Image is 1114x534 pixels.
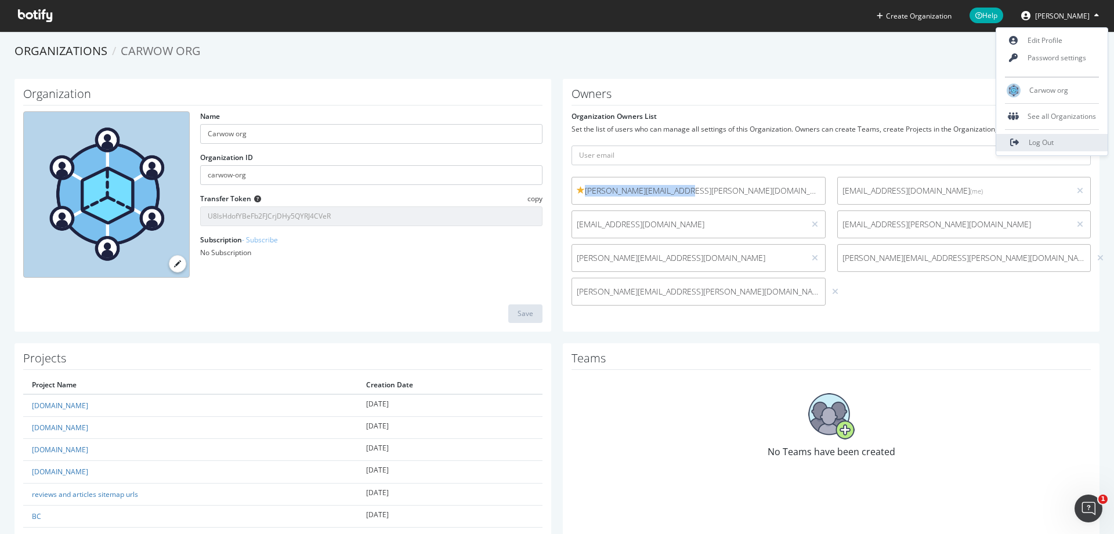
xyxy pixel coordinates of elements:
input: User email [572,146,1091,165]
ol: breadcrumbs [15,43,1099,60]
span: [EMAIL_ADDRESS][DOMAIN_NAME] [842,185,1066,197]
small: (me) [970,187,983,195]
div: No Subscription [200,248,542,257]
a: - Subscribe [242,235,278,245]
span: [EMAIL_ADDRESS][DOMAIN_NAME] [577,219,800,230]
label: Subscription [200,235,278,245]
img: Carwow org [1007,83,1021,97]
label: Transfer Token [200,194,251,204]
a: Edit Profile [996,32,1108,49]
td: [DATE] [357,394,542,417]
span: [PERSON_NAME][EMAIL_ADDRESS][PERSON_NAME][DOMAIN_NAME] [842,252,1086,264]
a: [DOMAIN_NAME] [32,445,88,455]
h1: Owners [572,88,1091,106]
label: Organization ID [200,152,253,162]
input: Organization ID [200,165,542,185]
span: [EMAIL_ADDRESS][PERSON_NAME][DOMAIN_NAME] [842,219,1066,230]
span: copy [527,194,542,204]
span: [PERSON_NAME][EMAIL_ADDRESS][PERSON_NAME][DOMAIN_NAME] [577,286,820,297]
span: Carwow org [1029,85,1068,95]
span: [PERSON_NAME][EMAIL_ADDRESS][PERSON_NAME][DOMAIN_NAME] [577,185,820,197]
div: Set the list of users who can manage all settings of this Organization. Owners can create Teams, ... [572,124,1091,134]
a: [DOMAIN_NAME] [32,401,88,411]
span: 1 [1098,495,1108,504]
h1: Teams [572,352,1091,370]
button: [PERSON_NAME] [1012,6,1108,25]
a: Password settings [996,49,1108,67]
button: Create Organization [876,10,952,21]
th: Creation Date [357,376,542,394]
th: Project Name [23,376,357,394]
td: [DATE] [357,417,542,439]
span: Help [970,8,1003,23]
td: [DATE] [357,505,542,527]
button: Save [508,304,542,323]
div: Save [518,308,533,318]
label: Name [200,111,220,121]
td: [DATE] [357,439,542,461]
td: [DATE] [357,483,542,505]
span: Carwow org [121,43,201,59]
a: [DOMAIN_NAME] [32,423,88,433]
img: No Teams have been created [808,393,855,439]
iframe: Intercom live chat [1075,495,1102,522]
label: Organization Owners List [572,111,657,121]
a: reviews and articles sitemap urls [32,489,138,499]
a: [DOMAIN_NAME] [32,467,88,477]
span: No Teams have been created [768,445,895,458]
span: [PERSON_NAME][EMAIL_ADDRESS][DOMAIN_NAME] [577,252,800,264]
a: Log Out [996,134,1108,151]
div: See all Organizations [996,108,1108,125]
a: Organizations [15,43,107,59]
span: Log Out [1029,137,1054,147]
h1: Projects [23,352,542,370]
a: BC [32,511,41,521]
input: name [200,124,542,144]
h1: Organization [23,88,542,106]
td: [DATE] [357,461,542,483]
span: Itziar Paco Muro [1035,11,1090,21]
